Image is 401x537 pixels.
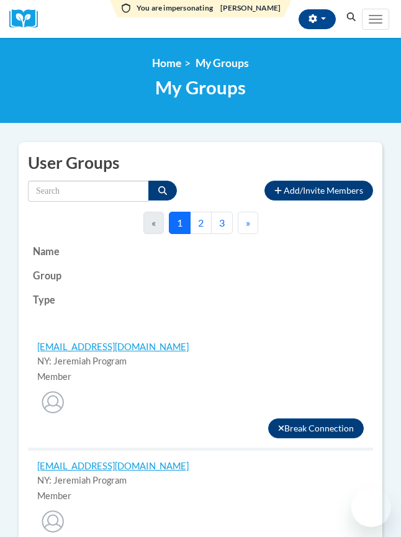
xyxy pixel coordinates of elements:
span: » [246,217,250,228]
span: Add/Invite Members [284,185,363,196]
h2: User Groups [28,151,373,174]
th: Type [28,287,373,312]
button: Account Settings [299,9,336,29]
button: Add/Invite Members [264,181,373,201]
a: [EMAIL_ADDRESS][DOMAIN_NAME] [37,341,189,352]
button: Search [148,181,177,201]
button: 1 [169,212,191,234]
th: Name [28,239,373,263]
td: Connected user for connection: NY: Jeremiah Program [28,369,373,385]
button: 2 [190,212,212,234]
td: Connected user for connection: NY: Jeremiah Program [28,489,373,504]
img: Logo brand [9,9,47,29]
input: Search by name [28,181,149,202]
a: [EMAIL_ADDRESS][DOMAIN_NAME] [37,461,189,471]
button: Break Connection [268,418,364,438]
a: Home [152,56,181,70]
button: Next [238,212,258,234]
th: Group [28,263,373,287]
button: 3 [211,212,233,234]
a: Cox Campus [9,9,47,29]
nav: Pagination Navigation [143,212,258,234]
iframe: Button to launch messaging window [351,487,391,527]
td: NY: Jeremiah Program [28,354,373,369]
td: NY: Jeremiah Program [28,473,373,489]
span: My Groups [155,76,246,98]
button: Search [342,10,361,25]
span: My Groups [196,56,249,70]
